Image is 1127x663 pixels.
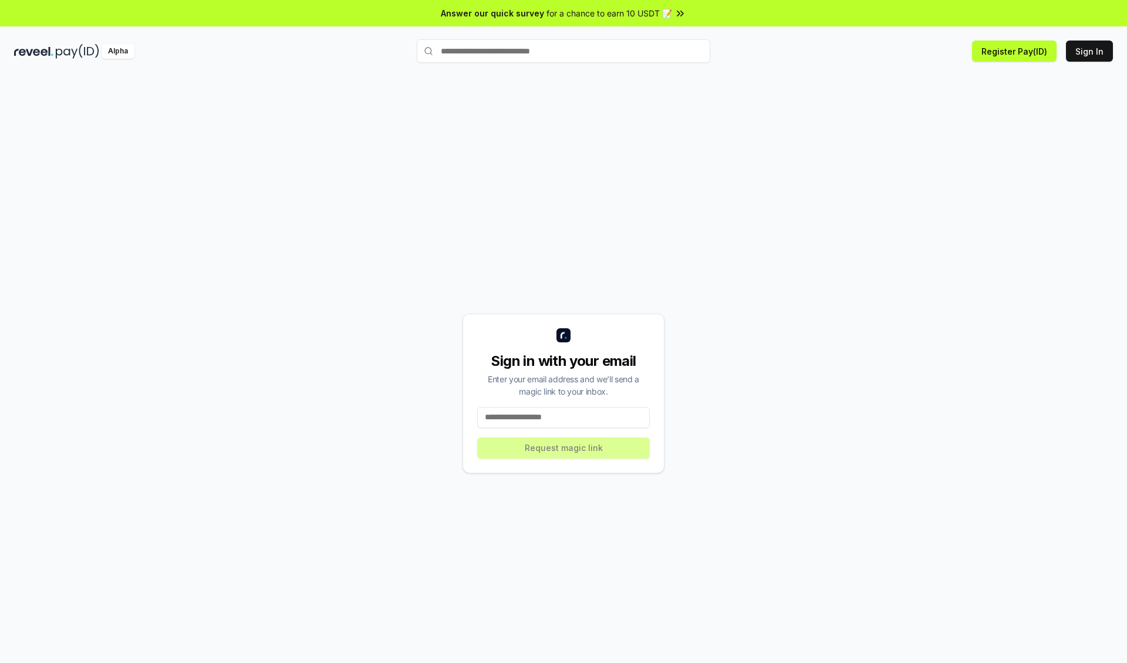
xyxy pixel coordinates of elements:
div: Sign in with your email [477,352,650,371]
button: Register Pay(ID) [972,41,1057,62]
span: Answer our quick survey [441,7,544,19]
div: Enter your email address and we’ll send a magic link to your inbox. [477,373,650,398]
img: reveel_dark [14,44,53,59]
span: for a chance to earn 10 USDT 📝 [546,7,672,19]
img: logo_small [556,328,571,342]
img: pay_id [56,44,99,59]
button: Sign In [1066,41,1113,62]
div: Alpha [102,44,134,59]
